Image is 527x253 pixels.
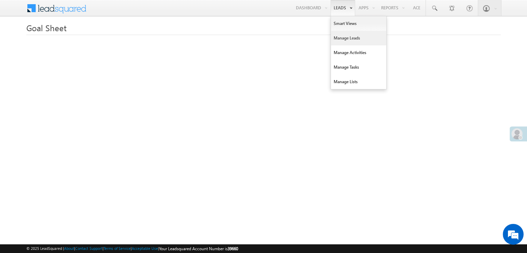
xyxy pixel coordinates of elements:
[331,16,386,31] a: Smart Views
[102,199,126,208] em: Submit
[104,246,131,251] a: Terms of Service
[36,36,116,45] div: Leave a message
[75,246,103,251] a: Contact Support
[12,36,29,45] img: d_60004797649_company_0_60004797649
[331,60,386,75] a: Manage Tasks
[331,31,386,45] a: Manage Leads
[228,246,238,251] span: 39660
[9,64,126,193] textarea: Type your message and click 'Submit'
[114,3,130,20] div: Minimize live chat window
[331,45,386,60] a: Manage Activities
[26,22,67,33] span: Goal Sheet
[132,246,158,251] a: Acceptable Use
[331,75,386,89] a: Manage Lists
[159,246,238,251] span: Your Leadsquared Account Number is
[64,246,74,251] a: About
[26,245,238,252] span: © 2025 LeadSquared | | | | |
